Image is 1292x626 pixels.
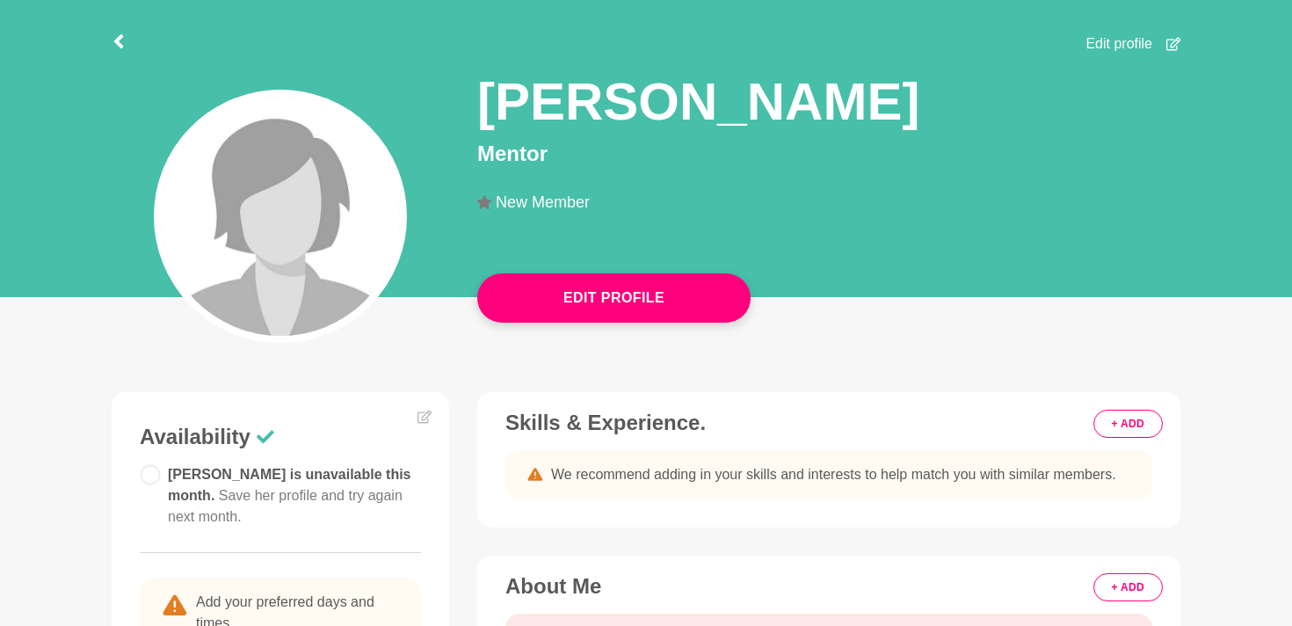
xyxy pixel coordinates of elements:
[477,138,1180,170] p: Mentor
[551,464,1116,485] span: We recommend adding in your skills and interests to help match you with similar members.
[168,488,403,524] span: Save her profile and try again next month.
[1085,33,1152,55] span: Edit profile
[505,410,1152,436] h3: Skills & Experience.
[505,573,1152,600] h3: About Me
[477,69,919,135] h1: [PERSON_NAME]
[1093,573,1163,601] button: + ADD
[477,194,604,210] li: New Member
[140,424,421,450] h3: Availability
[477,273,751,323] button: Edit Profile
[168,467,411,524] span: [PERSON_NAME] is unavailable this month.
[1093,410,1163,438] button: + ADD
